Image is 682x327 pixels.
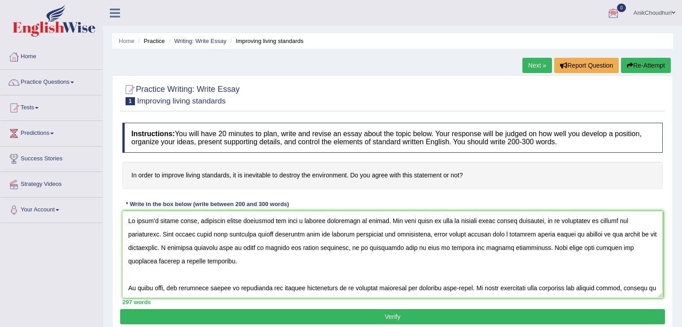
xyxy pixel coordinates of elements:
li: Improving living standards [228,37,304,45]
small: Improving living standards [137,97,226,105]
a: Home [0,44,103,67]
h2: Practice Writing: Write Essay [122,83,239,105]
div: 297 words [122,298,663,306]
a: Predictions [0,121,103,143]
h4: You will have 20 minutes to plan, write and revise an essay about the topic below. Your response ... [122,123,663,153]
a: Next » [522,58,552,73]
a: Strategy Videos [0,172,103,194]
button: Verify [120,309,665,324]
button: Report Question [554,58,619,73]
a: Tests [0,95,103,118]
a: Success Stories [0,146,103,169]
li: Practice [136,37,165,45]
b: Instructions: [131,130,175,138]
h4: In order to improve living standards, it is inevitable to destroy the environment. Do you agree w... [122,162,663,189]
a: Practice Questions [0,70,103,92]
div: * Write in the box below (write between 200 and 300 words) [122,200,292,209]
span: 1 [126,97,135,105]
a: Writing: Write Essay [174,38,226,44]
a: Your Account [0,198,103,220]
button: Re-Attempt [621,58,671,73]
span: 0 [617,4,626,12]
a: Home [119,38,135,44]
